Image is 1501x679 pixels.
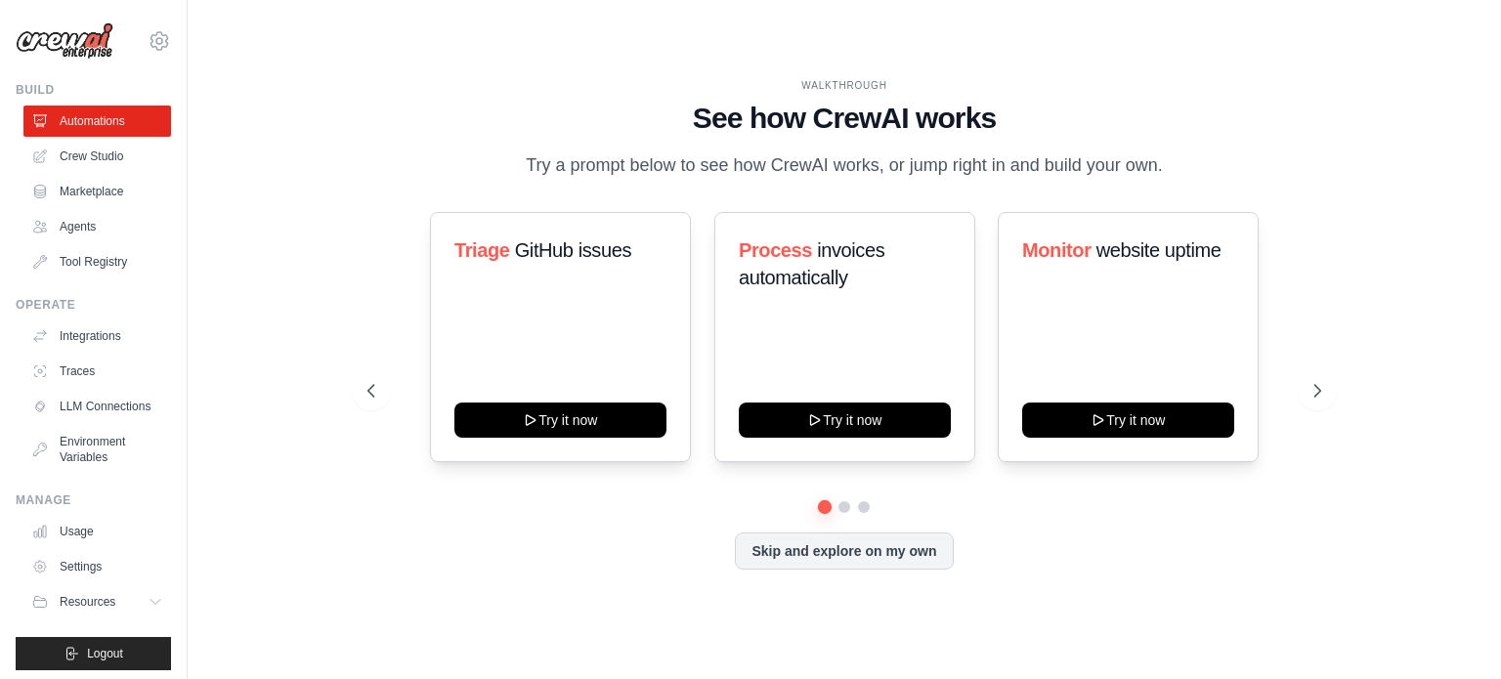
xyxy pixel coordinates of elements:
a: Marketplace [23,176,171,207]
a: Integrations [23,320,171,352]
a: Automations [23,106,171,137]
a: Tool Registry [23,246,171,277]
div: Manage [16,492,171,508]
span: Process [739,239,812,261]
span: GitHub issues [515,239,631,261]
div: Build [16,82,171,98]
button: Logout [16,637,171,670]
img: Logo [16,22,113,60]
p: Try a prompt below to see how CrewAI works, or jump right in and build your own. [516,151,1173,180]
button: Try it now [1022,403,1234,438]
a: Crew Studio [23,141,171,172]
button: Resources [23,586,171,617]
span: website uptime [1096,239,1222,261]
div: WALKTHROUGH [367,78,1321,93]
a: LLM Connections [23,391,171,422]
span: Resources [60,594,115,610]
div: Operate [16,297,171,313]
h1: See how CrewAI works [367,101,1321,136]
a: Environment Variables [23,426,171,473]
span: Triage [454,239,510,261]
a: Usage [23,516,171,547]
a: Settings [23,551,171,582]
a: Agents [23,211,171,242]
span: invoices automatically [739,239,884,288]
button: Try it now [739,403,951,438]
span: Monitor [1022,239,1092,261]
button: Skip and explore on my own [735,532,953,570]
span: Logout [87,646,123,661]
a: Traces [23,356,171,387]
button: Try it now [454,403,666,438]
